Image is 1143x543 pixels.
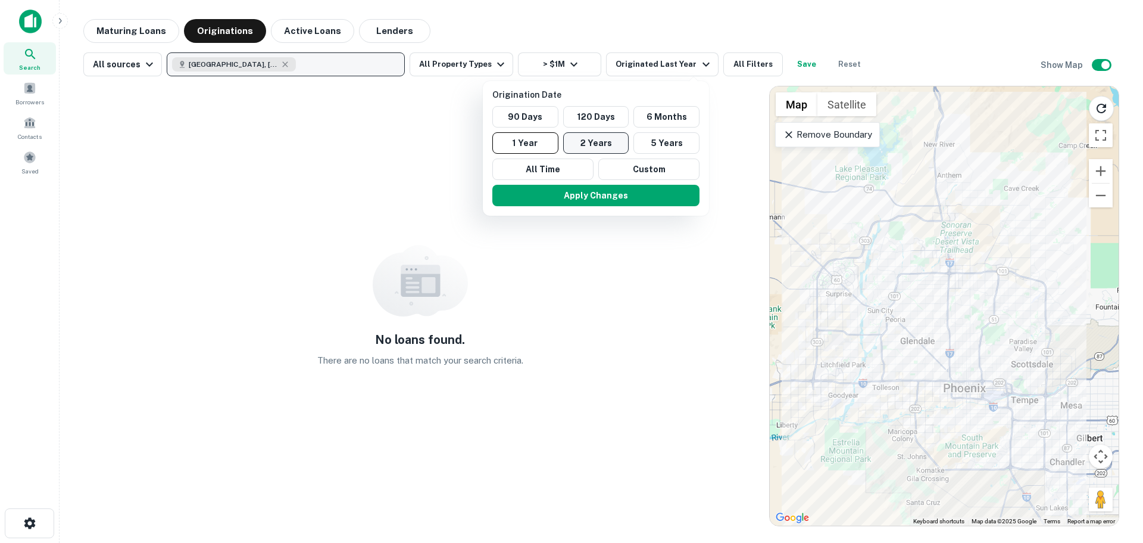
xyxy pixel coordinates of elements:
[563,106,629,128] button: 120 Days
[1083,448,1143,505] iframe: Chat Widget
[633,106,699,128] button: 6 Months
[492,185,699,206] button: Apply Changes
[563,132,629,154] button: 2 Years
[633,132,699,154] button: 5 Years
[492,132,558,154] button: 1 Year
[598,159,699,180] button: Custom
[492,88,704,101] p: Origination Date
[492,159,594,180] button: All Time
[492,106,558,128] button: 90 Days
